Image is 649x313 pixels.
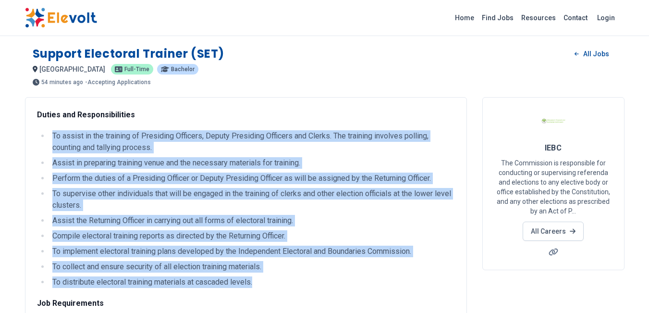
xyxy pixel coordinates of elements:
span: [GEOGRAPHIC_DATA] [39,65,105,73]
p: - Accepting Applications [85,79,151,85]
a: All Jobs [567,47,616,61]
a: Contact [560,10,591,25]
span: Full-time [124,66,149,72]
strong: Job Requirements [37,299,104,308]
span: 54 minutes ago [41,79,83,85]
img: Elevolt [25,8,97,28]
iframe: Chat Widget [601,267,649,313]
li: Assist in preparing training venue and the necessary materials for training. [49,157,455,169]
a: All Careers [523,222,584,241]
li: To distribute electoral training materials at cascaded levels. [49,276,455,288]
li: Assist the Returning Officer in carrying out all forms of electoral training. [49,215,455,226]
a: Login [591,8,621,27]
span: IEBC [545,143,562,152]
li: Perform the duties of a Presiding Officer or Deputy Presiding Officer as will be assigned by the ... [49,173,455,184]
a: Find Jobs [478,10,517,25]
img: IEBC [541,109,565,133]
li: Compile electoral training reports as directed by the Returning Officer. [49,230,455,242]
p: The Commission is responsible for conducting or supervising referenda and elections to any electi... [494,158,612,216]
li: To implement electoral training plans developed by the Independent Electoral and Boundaries Commi... [49,246,455,257]
span: Bachelor [171,66,195,72]
li: To collect and ensure security of all election training materials. [49,261,455,273]
h1: Support Electoral Trainer (SET) [33,46,225,62]
a: Resources [517,10,560,25]
a: Home [451,10,478,25]
li: To supervise other individuals that will be engaged in the training of clerks and other election ... [49,188,455,211]
li: To assist in the training of Presiding Officers, Deputy Presiding Officers and Clerks. The traini... [49,130,455,153]
strong: Duties and Responsibilities [37,110,135,119]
